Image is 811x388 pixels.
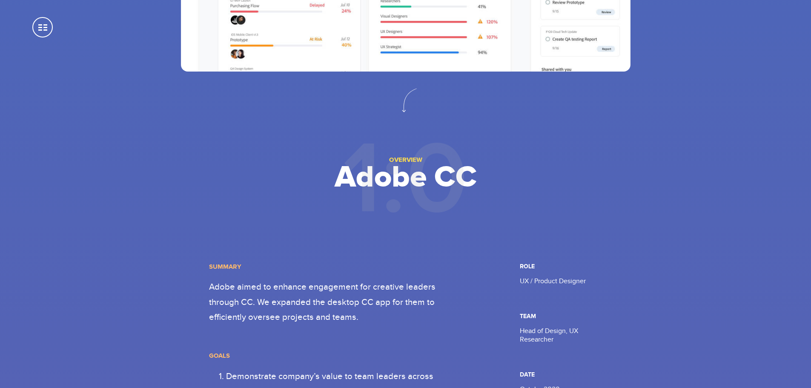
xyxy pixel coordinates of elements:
h4: Role [520,263,602,270]
p: Head of Design, UX Researcher [520,327,602,344]
h1: Adobe CC [20,170,791,186]
p: UX / Product Designer [520,277,602,285]
h3: Goals [209,352,464,360]
h3: Summary [209,263,464,271]
h3: Overview [20,156,791,164]
h4: Date [520,371,602,378]
h4: Team [520,313,602,320]
span: 1:0 [343,119,468,241]
p: Adobe aimed to enhance engagement for creative leaders through CC. We expanded the desktop CC app... [209,279,464,325]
